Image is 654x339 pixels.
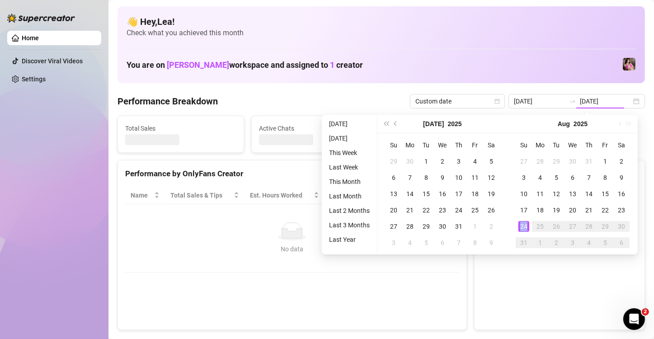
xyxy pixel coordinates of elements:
span: Chat Conversion [390,190,446,200]
span: 2 [642,308,649,315]
div: No data [134,244,450,254]
a: Discover Viral Videos [22,57,83,65]
span: Total Sales & Tips [170,190,232,200]
span: Custom date [415,94,499,108]
span: 1 [330,60,334,70]
h1: You are on workspace and assigned to creator [127,60,363,70]
input: End date [580,96,631,106]
h4: Performance Breakdown [118,95,218,108]
span: Sales / Hour [330,190,372,200]
a: Home [22,34,39,42]
img: Nanner [623,58,635,71]
span: [PERSON_NAME] [167,60,229,70]
span: to [569,98,576,105]
th: Name [125,187,165,204]
span: Name [131,190,152,200]
div: Est. Hours Worked [250,190,312,200]
span: Check what you achieved this month [127,28,636,38]
th: Chat Conversion [385,187,459,204]
th: Sales / Hour [325,187,385,204]
h4: 👋 Hey, Lea ! [127,15,636,28]
img: logo-BBDzfeDw.svg [7,14,75,23]
div: Performance by OnlyFans Creator [125,168,459,180]
span: swap-right [569,98,576,105]
iframe: Intercom live chat [623,308,645,330]
th: Total Sales & Tips [165,187,245,204]
span: Total Sales [125,123,236,133]
input: Start date [514,96,565,106]
span: Active Chats [259,123,370,133]
a: Settings [22,75,46,83]
div: Sales by OnlyFans Creator [482,168,637,180]
span: calendar [494,99,500,104]
span: Messages Sent [393,123,504,133]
